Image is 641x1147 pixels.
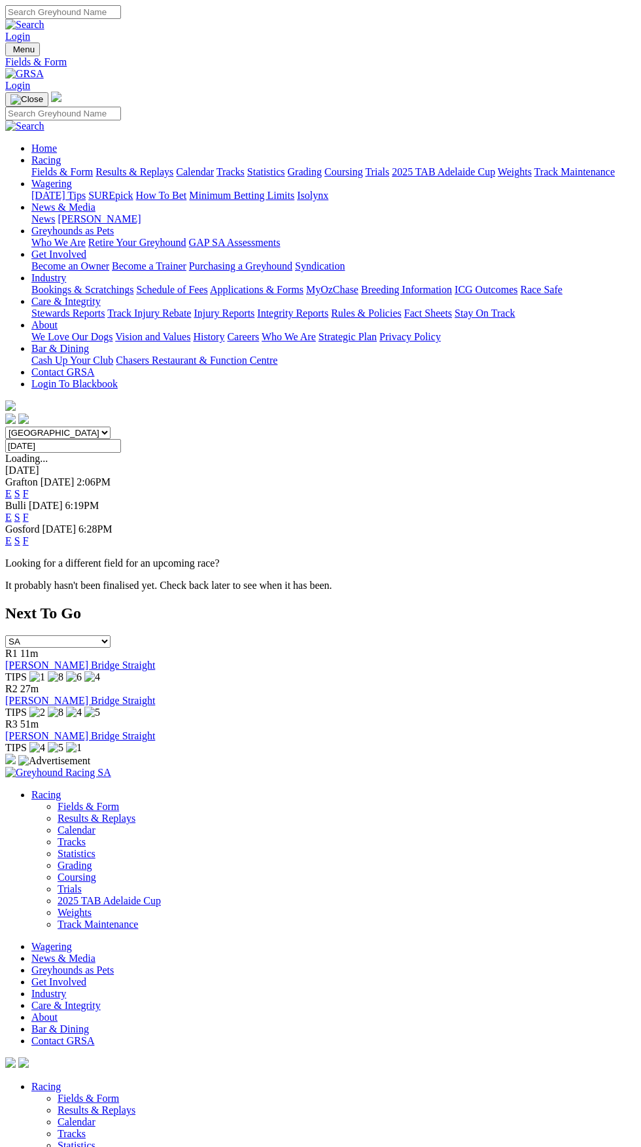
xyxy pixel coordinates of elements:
[31,953,95,964] a: News & Media
[5,605,636,622] h2: Next To Go
[23,488,29,499] a: F
[58,872,96,883] a: Coursing
[31,1000,101,1011] a: Care & Integrity
[58,848,95,859] a: Statistics
[58,824,95,836] a: Calendar
[31,213,55,224] a: News
[31,366,94,378] a: Contact GRSA
[331,308,402,319] a: Rules & Policies
[31,190,86,201] a: [DATE] Tips
[31,143,57,154] a: Home
[66,707,82,718] img: 4
[5,400,16,411] img: logo-grsa-white.png
[257,308,328,319] a: Integrity Reports
[176,166,214,177] a: Calendar
[20,648,39,659] span: 11m
[31,308,636,319] div: Care & Integrity
[194,308,254,319] a: Injury Reports
[112,260,186,272] a: Become a Trainer
[29,671,45,683] img: 1
[5,465,636,476] div: [DATE]
[193,331,224,342] a: History
[319,331,377,342] a: Strategic Plan
[31,308,105,319] a: Stewards Reports
[48,742,63,754] img: 5
[31,178,72,189] a: Wagering
[31,154,61,166] a: Racing
[189,237,281,248] a: GAP SA Assessments
[306,284,358,295] a: MyOzChase
[295,260,345,272] a: Syndication
[5,31,30,42] a: Login
[77,476,111,487] span: 2:06PM
[41,476,75,487] span: [DATE]
[42,523,76,535] span: [DATE]
[20,718,39,730] span: 51m
[31,964,114,976] a: Greyhounds as Pets
[13,44,35,54] span: Menu
[5,767,111,779] img: Greyhound Racing SA
[95,166,173,177] a: Results & Replays
[5,512,12,523] a: E
[5,488,12,499] a: E
[5,5,121,19] input: Search
[189,260,292,272] a: Purchasing a Greyhound
[31,355,113,366] a: Cash Up Your Club
[498,166,532,177] a: Weights
[31,988,66,999] a: Industry
[31,260,636,272] div: Get Involved
[10,94,43,105] img: Close
[136,284,207,295] a: Schedule of Fees
[31,355,636,366] div: Bar & Dining
[31,1012,58,1023] a: About
[5,742,27,753] span: TIPS
[5,92,48,107] button: Toggle navigation
[48,707,63,718] img: 8
[189,190,294,201] a: Minimum Betting Limits
[534,166,615,177] a: Track Maintenance
[31,1035,94,1046] a: Contact GRSA
[31,284,636,296] div: Industry
[31,190,636,202] div: Wagering
[31,166,93,177] a: Fields & Form
[5,120,44,132] img: Search
[14,488,20,499] a: S
[5,683,18,694] span: R2
[5,107,121,120] input: Search
[116,355,277,366] a: Chasers Restaurant & Function Centre
[5,19,44,31] img: Search
[5,476,38,487] span: Grafton
[5,56,636,68] div: Fields & Form
[31,249,86,260] a: Get Involved
[58,1116,95,1127] a: Calendar
[31,237,636,249] div: Greyhounds as Pets
[455,284,517,295] a: ICG Outcomes
[58,813,135,824] a: Results & Replays
[5,557,636,569] p: Looking for a different field for an upcoming race?
[31,331,636,343] div: About
[58,1104,135,1116] a: Results & Replays
[5,671,27,682] span: TIPS
[31,319,58,330] a: About
[18,755,90,767] img: Advertisement
[31,213,636,225] div: News & Media
[115,331,190,342] a: Vision and Values
[84,707,100,718] img: 5
[58,860,92,871] a: Grading
[31,1023,89,1034] a: Bar & Dining
[361,284,452,295] a: Breeding Information
[5,580,332,591] partial: It probably hasn't been finalised yet. Check back later to see when it has been.
[379,331,441,342] a: Privacy Policy
[58,213,141,224] a: [PERSON_NAME]
[5,80,30,91] a: Login
[23,535,29,546] a: F
[455,308,515,319] a: Stay On Track
[5,535,12,546] a: E
[404,308,452,319] a: Fact Sheets
[20,683,39,694] span: 27m
[23,512,29,523] a: F
[5,754,16,764] img: 15187_Greyhounds_GreysPlayCentral_Resize_SA_WebsiteBanner_300x115_2025.jpg
[324,166,363,177] a: Coursing
[51,92,61,102] img: logo-grsa-white.png
[288,166,322,177] a: Grading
